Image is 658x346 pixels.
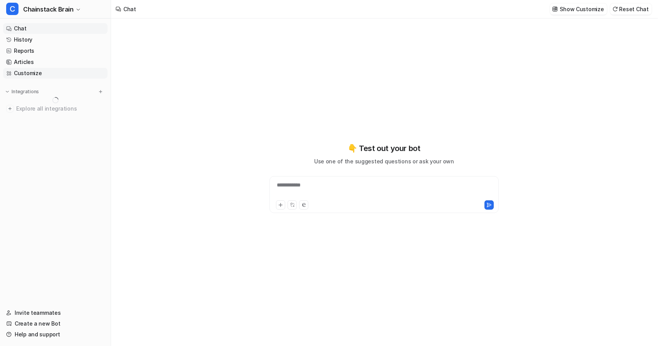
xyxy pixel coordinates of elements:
[3,103,108,114] a: Explore all integrations
[3,57,108,67] a: Articles
[560,5,604,13] p: Show Customize
[3,329,108,340] a: Help and support
[3,45,108,56] a: Reports
[552,6,558,12] img: customize
[123,5,136,13] div: Chat
[348,143,420,154] p: 👇 Test out your bot
[6,3,19,15] span: C
[98,89,103,94] img: menu_add.svg
[610,3,652,15] button: Reset Chat
[16,102,104,115] span: Explore all integrations
[613,6,618,12] img: reset
[3,88,41,96] button: Integrations
[3,34,108,45] a: History
[3,68,108,79] a: Customize
[314,157,454,165] p: Use one of the suggested questions or ask your own
[3,318,108,329] a: Create a new Bot
[23,4,74,15] span: Chainstack Brain
[550,3,607,15] button: Show Customize
[6,105,14,113] img: explore all integrations
[3,23,108,34] a: Chat
[12,89,39,95] p: Integrations
[3,307,108,318] a: Invite teammates
[5,89,10,94] img: expand menu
